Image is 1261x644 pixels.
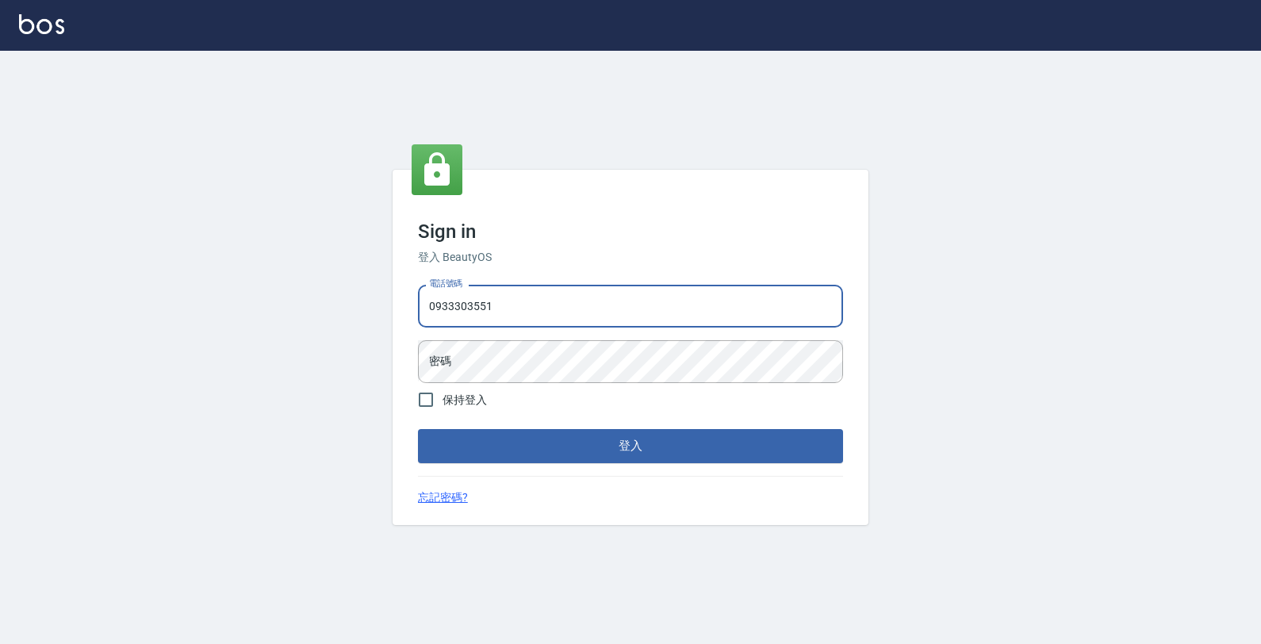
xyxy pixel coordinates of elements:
h6: 登入 BeautyOS [418,249,843,266]
a: 忘記密碼? [418,489,468,506]
img: Logo [19,14,64,34]
h3: Sign in [418,220,843,243]
span: 保持登入 [443,392,487,408]
button: 登入 [418,429,843,462]
label: 電話號碼 [429,278,462,289]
